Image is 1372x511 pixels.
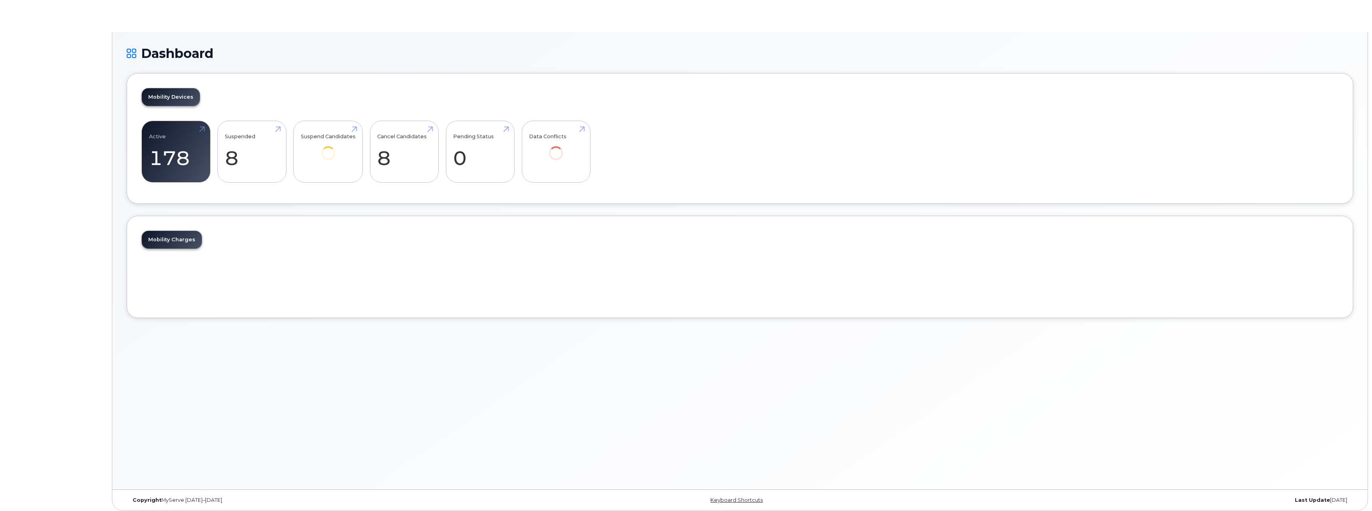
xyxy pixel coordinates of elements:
[1295,497,1330,503] strong: Last Update
[710,497,763,503] a: Keyboard Shortcuts
[377,125,431,178] a: Cancel Candidates 8
[225,125,279,178] a: Suspended 8
[142,88,200,106] a: Mobility Devices
[142,231,202,249] a: Mobility Charges
[301,125,356,171] a: Suspend Candidates
[127,46,1353,60] h1: Dashboard
[529,125,583,171] a: Data Conflicts
[133,497,161,503] strong: Copyright
[944,497,1353,503] div: [DATE]
[127,497,535,503] div: MyServe [DATE]–[DATE]
[453,125,507,178] a: Pending Status 0
[149,125,203,178] a: Active 178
